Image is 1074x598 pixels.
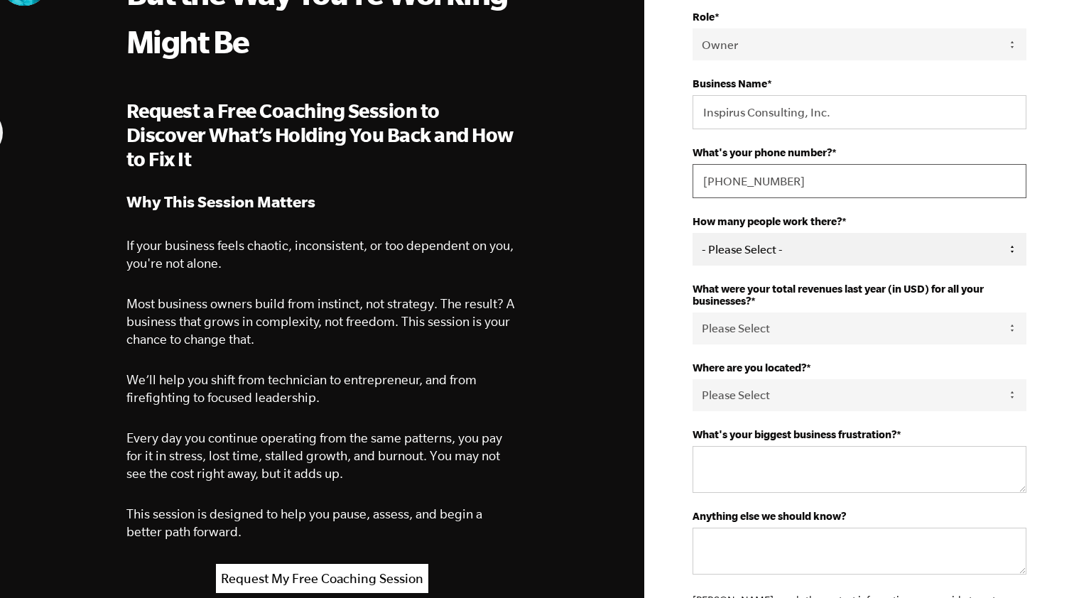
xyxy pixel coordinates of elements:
[693,77,767,89] strong: Business Name
[126,506,482,539] span: This session is designed to help you pause, assess, and begin a better path forward.
[126,430,502,481] span: Every day you continue operating from the same patterns, you pay for it in stress, lost time, sta...
[693,428,896,440] strong: What's your biggest business frustration?
[693,11,715,23] strong: Role
[126,238,514,271] span: If your business feels chaotic, inconsistent, or too dependent on you, you're not alone.
[126,372,477,405] span: We’ll help you shift from technician to entrepreneur, and from firefighting to focused leadership.
[126,296,514,347] span: Most business owners build from instinct, not strategy. The result? A business that grows in comp...
[126,99,514,170] span: Request a Free Coaching Session to Discover What’s Holding You Back and How to Fix It
[693,146,832,158] strong: What's your phone number?
[693,215,842,227] strong: How many people work there?
[693,283,984,307] strong: What were your total revenues last year (in USD) for all your businesses?
[126,192,315,210] strong: Why This Session Matters
[1003,530,1074,598] iframe: Chat Widget
[693,361,806,374] strong: Where are you located?
[216,564,428,593] a: Request My Free Coaching Session
[693,510,846,522] strong: Anything else we should know?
